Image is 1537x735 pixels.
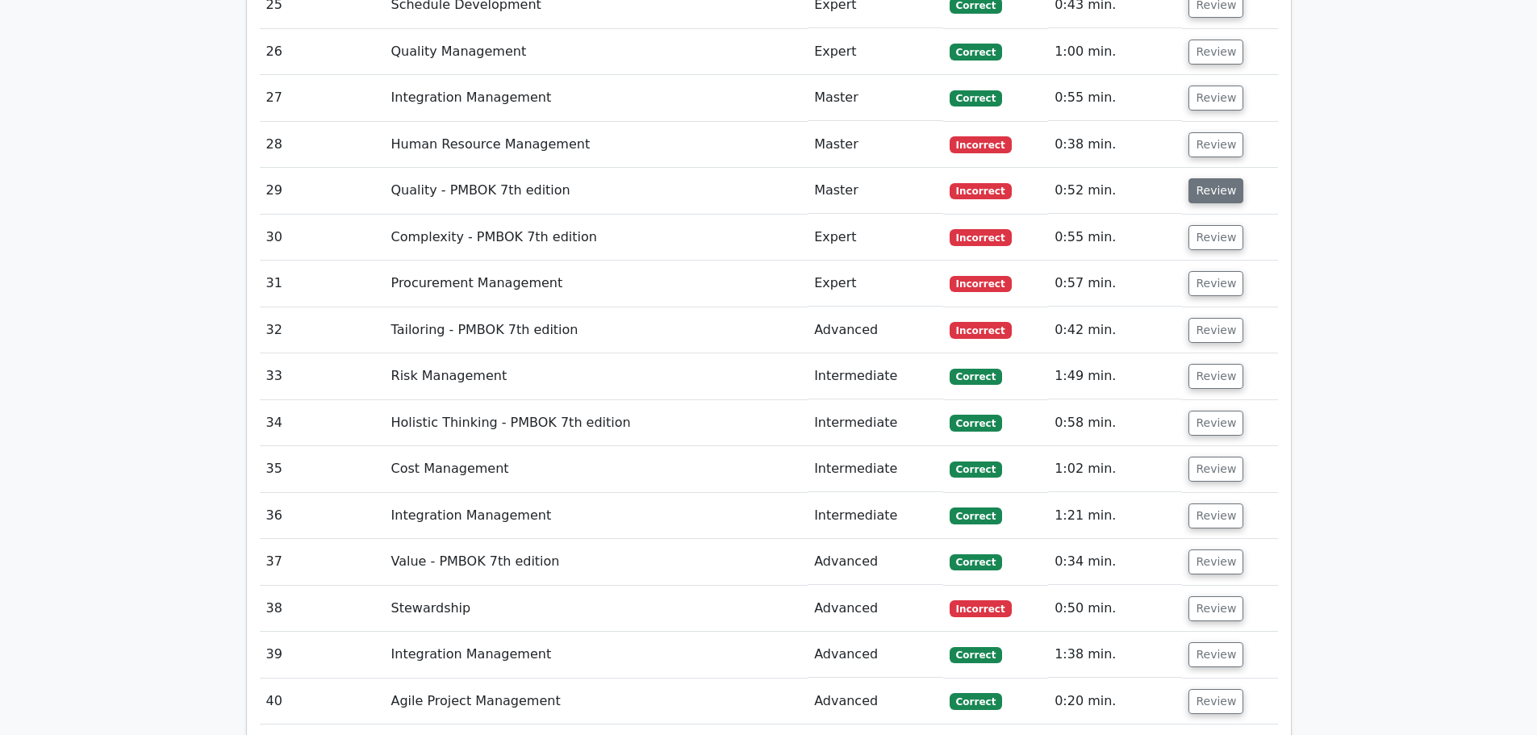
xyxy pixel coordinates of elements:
td: Quality - PMBOK 7th edition [385,168,808,214]
button: Review [1188,549,1243,574]
span: Incorrect [950,229,1012,245]
button: Review [1188,132,1243,157]
td: 1:02 min. [1048,446,1182,492]
td: Master [808,168,943,214]
td: 30 [260,215,385,261]
td: 0:38 min. [1048,122,1182,168]
td: 36 [260,493,385,539]
button: Review [1188,411,1243,436]
td: 0:42 min. [1048,307,1182,353]
td: Master [808,75,943,121]
td: 31 [260,261,385,307]
button: Review [1188,271,1243,296]
span: Correct [950,90,1002,106]
span: Incorrect [950,183,1012,199]
span: Incorrect [950,136,1012,152]
td: Advanced [808,632,943,678]
span: Correct [950,461,1002,478]
td: 33 [260,353,385,399]
td: Integration Management [385,632,808,678]
span: Correct [950,647,1002,663]
td: 40 [260,679,385,725]
td: 0:55 min. [1048,215,1182,261]
span: Correct [950,415,1002,431]
td: Holistic Thinking - PMBOK 7th edition [385,400,808,446]
td: Intermediate [808,493,943,539]
button: Review [1188,642,1243,667]
button: Review [1188,457,1243,482]
span: Incorrect [950,600,1012,616]
span: Correct [950,507,1002,524]
button: Review [1188,225,1243,250]
td: 34 [260,400,385,446]
span: Correct [950,693,1002,709]
td: Procurement Management [385,261,808,307]
td: 0:52 min. [1048,168,1182,214]
td: Intermediate [808,400,943,446]
span: Correct [950,554,1002,570]
span: Correct [950,369,1002,385]
button: Review [1188,86,1243,111]
td: 0:55 min. [1048,75,1182,121]
td: 26 [260,29,385,75]
td: 38 [260,586,385,632]
td: Master [808,122,943,168]
td: Intermediate [808,353,943,399]
td: Expert [808,29,943,75]
button: Review [1188,40,1243,65]
td: Expert [808,261,943,307]
button: Review [1188,596,1243,621]
td: 1:38 min. [1048,632,1182,678]
td: Advanced [808,586,943,632]
button: Review [1188,318,1243,343]
td: Stewardship [385,586,808,632]
td: 1:00 min. [1048,29,1182,75]
button: Review [1188,178,1243,203]
td: 39 [260,632,385,678]
td: 0:57 min. [1048,261,1182,307]
td: 37 [260,539,385,585]
td: Intermediate [808,446,943,492]
td: Cost Management [385,446,808,492]
td: 28 [260,122,385,168]
td: Integration Management [385,75,808,121]
td: Quality Management [385,29,808,75]
td: 29 [260,168,385,214]
button: Review [1188,689,1243,714]
td: Advanced [808,539,943,585]
td: Advanced [808,307,943,353]
td: 27 [260,75,385,121]
td: 0:20 min. [1048,679,1182,725]
td: Risk Management [385,353,808,399]
td: 35 [260,446,385,492]
td: Human Resource Management [385,122,808,168]
span: Incorrect [950,276,1012,292]
td: Tailoring - PMBOK 7th edition [385,307,808,353]
td: Agile Project Management [385,679,808,725]
td: 1:49 min. [1048,353,1182,399]
td: Advanced [808,679,943,725]
td: 0:58 min. [1048,400,1182,446]
span: Incorrect [950,322,1012,338]
td: Expert [808,215,943,261]
td: Integration Management [385,493,808,539]
span: Correct [950,44,1002,60]
td: Value - PMBOK 7th edition [385,539,808,585]
button: Review [1188,364,1243,389]
td: 1:21 min. [1048,493,1182,539]
td: 0:50 min. [1048,586,1182,632]
button: Review [1188,503,1243,528]
td: 32 [260,307,385,353]
td: 0:34 min. [1048,539,1182,585]
td: Complexity - PMBOK 7th edition [385,215,808,261]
